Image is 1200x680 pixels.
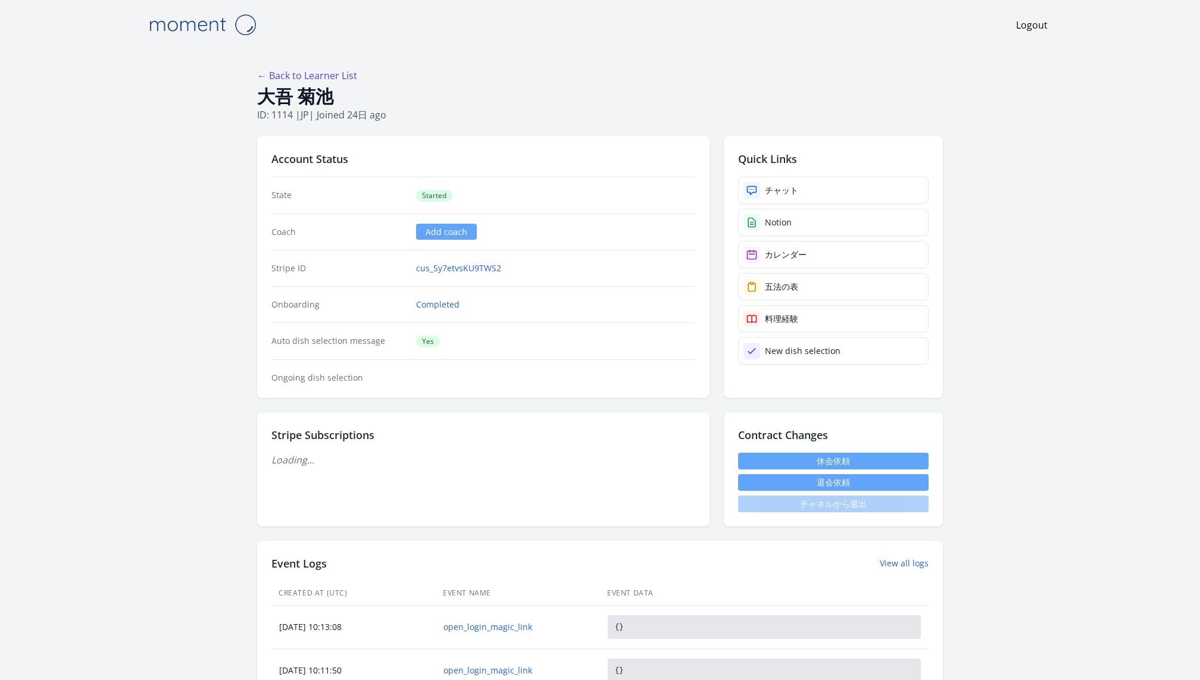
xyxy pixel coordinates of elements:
[271,427,695,443] h2: Stripe Subscriptions
[271,262,407,274] dt: Stripe ID
[272,621,435,633] div: [DATE] 10:13:08
[271,372,407,384] dt: Ongoing dish selection
[271,189,407,202] dt: State
[443,621,592,633] a: open_login_magic_link
[257,69,357,82] a: ← Back to Learner List
[738,474,929,491] button: 退会依頼
[738,241,929,268] a: カレンダー
[765,313,798,325] div: 料理経験
[765,345,840,357] div: New dish selection
[600,581,929,606] th: Event Data
[443,665,592,676] a: open_login_magic_link
[271,555,327,572] h2: Event Logs
[271,151,695,167] h2: Account Status
[765,281,798,293] div: 五法の表
[257,85,943,108] h1: 大吾 菊池
[738,305,929,333] a: 料理経験
[416,262,501,274] a: cus_Sy7etvsKU9TWS2
[143,10,262,40] img: Moment
[416,299,460,311] a: Completed
[738,177,929,204] a: チャット
[416,336,440,347] span: Yes
[608,615,921,639] pre: {}
[738,453,929,469] a: 休会依頼
[301,108,309,121] span: jp
[272,665,435,676] div: [DATE] 10:11:50
[436,581,600,606] th: Event Name
[271,226,407,238] dt: Coach
[271,299,407,311] dt: Onboarding
[765,249,807,261] div: カレンダー
[738,427,929,443] h2: Contract Changes
[257,108,943,122] p: ID: 1114 | | Joined 24日 ago
[738,337,929,365] a: New dish selection
[271,581,436,606] th: Created At (UTC)
[738,151,929,167] h2: Quick Links
[271,335,407,347] dt: Auto dish selection message
[765,217,792,228] div: Notion
[738,273,929,300] a: 五法の表
[738,496,929,512] span: チャネルから退出
[271,453,695,467] p: Loading...
[880,557,929,569] a: View all logs
[416,190,452,202] span: Started
[1016,18,1048,32] a: Logout
[416,224,477,240] a: Add coach
[765,184,798,196] div: チャット
[738,209,929,236] a: Notion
